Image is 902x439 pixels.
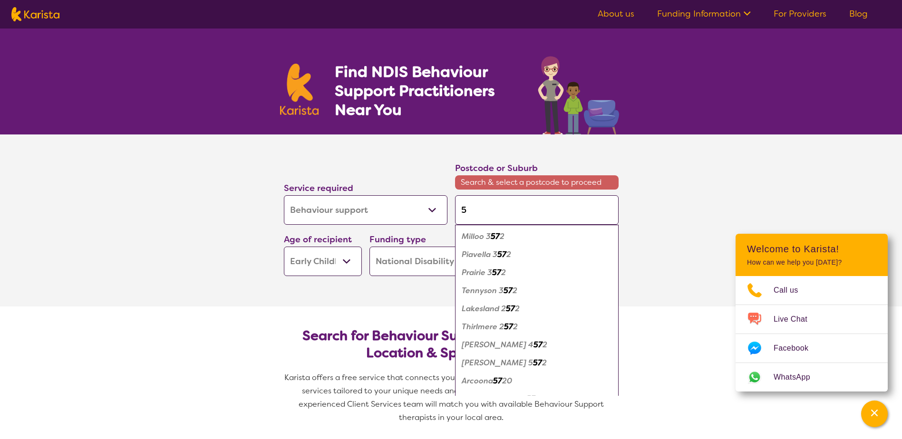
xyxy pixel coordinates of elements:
div: Channel Menu [736,234,888,391]
button: Channel Menu [861,401,888,427]
div: Thirlmere 2572 [460,318,614,336]
span: WhatsApp [774,370,822,384]
em: 57 [504,286,513,296]
h2: Search for Behaviour Support Practitioners by Location & Specific Needs [291,327,611,362]
div: Tennyson 3572 [460,282,614,300]
a: For Providers [774,8,826,19]
em: 57 [492,267,501,277]
em: 20 [535,394,545,404]
label: Funding type [369,234,426,245]
span: Live Chat [774,312,819,326]
label: Age of recipient [284,234,352,245]
em: 57 [533,358,542,368]
span: Search & select a postcode to proceed [455,175,619,190]
em: 57 [491,231,500,241]
em: 57 [493,376,502,386]
a: About us [598,8,634,19]
input: Type [455,195,619,225]
img: behaviour-support [535,51,622,134]
em: 57 [533,340,543,350]
div: Prairie 3572 [460,264,614,282]
em: Prairie 3 [462,267,492,277]
img: Karista logo [280,64,319,115]
em: 2 [542,358,547,368]
div: Alexandra Headland 4572 [460,336,614,354]
em: [PERSON_NAME] 4 [462,340,533,350]
p: How can we help you [DATE]? [747,258,876,267]
em: 20 [502,376,512,386]
div: Arcoona 5720 [460,372,614,390]
label: Postcode or Suburb [455,162,538,174]
a: Blog [849,8,868,19]
img: Karista logo [11,7,59,21]
em: 2 [501,267,506,277]
span: Facebook [774,341,820,355]
div: Arthurton 5572 [460,354,614,372]
span: Call us [774,283,810,297]
em: Arcoona [462,376,493,386]
h2: Welcome to Karista! [747,243,876,255]
a: Web link opens in a new tab. [736,363,888,391]
h1: Find NDIS Behaviour Support Practitioners Near You [335,62,519,119]
em: Lakesland 2 [462,304,506,314]
em: 57 [506,304,515,314]
em: 57 [497,249,506,259]
em: 2 [513,286,517,296]
em: Thirlmere 2 [462,322,504,332]
a: Funding Information [657,8,751,19]
div: Lakesland 2572 [460,300,614,318]
em: Tennyson 3 [462,286,504,296]
em: 57 [504,322,513,332]
p: Karista offers a free service that connects you with Behaviour Support and other disability servi... [280,371,622,424]
label: Service required [284,182,353,194]
em: 2 [515,304,520,314]
em: Milloo 3 [462,231,491,241]
em: 2 [543,340,547,350]
div: Milloo 3572 [460,228,614,246]
em: [PERSON_NAME] 5 [462,358,533,368]
em: 57 [526,394,535,404]
em: [PERSON_NAME] [462,394,526,404]
em: 2 [513,322,518,332]
div: Piavella 3572 [460,246,614,264]
div: Billa Kalina 5720 [460,390,614,408]
em: 2 [506,249,511,259]
ul: Choose channel [736,276,888,391]
em: 2 [500,231,504,241]
em: Piavella 3 [462,249,497,259]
